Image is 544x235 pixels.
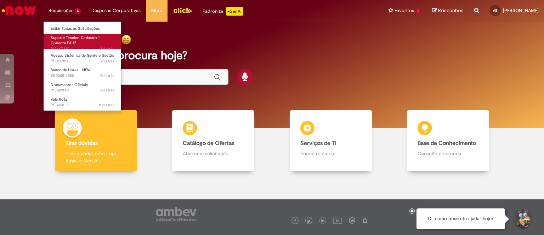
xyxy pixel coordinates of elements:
[503,7,539,13] span: [PERSON_NAME]
[51,88,114,93] span: R13429149
[512,208,533,230] button: Iniciar Conversa de Suporte
[100,73,114,78] time: 20/08/2025 15:08:34
[100,88,114,93] time: 19/08/2025 15:09:09
[349,217,355,224] img: logo_footer_workplace.png
[362,217,368,224] img: logo_footer_naosei.png
[321,219,324,223] img: logo_footer_linkedin.png
[100,46,114,51] span: 3d atrás
[66,140,98,147] b: Tirar dúvidas
[44,81,121,94] a: Aberto R13429149 : Documentos Oficiais
[51,67,91,73] span: Banco de Horas - NEW
[418,150,478,157] p: Consulte e aprenda
[416,208,505,229] div: Oi, como posso te ajudar hoje?
[173,5,192,16] img: click_logo_yellow_360x200.png
[51,97,67,102] span: Vale Rota
[37,110,155,172] a: Tirar dúvidas Tirar dúvidas com Lupi Assist e Gen Ai
[155,110,272,172] a: Catálogo de Ofertas Abra uma solicitação
[151,7,162,14] span: More
[226,7,243,16] p: +GenAi
[44,34,121,49] a: Aberto R13447320 : Suporte Técnico Cadastro - Conecta FAHZ
[272,110,390,172] a: Serviços de TI Encontre ajuda
[51,58,114,64] span: R13437814
[300,150,361,157] p: Encontre ajuda
[51,73,114,79] span: SR000514050
[66,150,126,164] p: Tirar dúvidas com Lupi Assist e Gen Ai
[51,35,100,46] span: Suporte Técnico Cadastro - Conecta FAHZ
[438,7,464,14] span: Rascunhos
[390,110,507,172] a: Base de Conhecimento Consulte e aprenda
[493,8,497,13] span: AS
[101,58,114,64] span: 7d atrás
[51,46,114,52] span: R13447320
[101,58,114,64] time: 21/08/2025 17:32:16
[100,88,114,93] span: 9d atrás
[203,7,243,16] div: Padroniza
[333,216,342,225] img: logo_footer_youtube.png
[44,25,121,33] a: Exibir Todas as Solicitações
[91,7,141,14] span: Despesas Corporativas
[307,219,311,223] img: logo_footer_twitter.png
[51,53,114,58] span: Acesso Sistemas de Gente e Gestão
[44,96,121,109] a: Aberto R13424133 : Vale Rota
[121,34,131,45] img: happy-face.png
[156,207,197,221] img: logo_footer_ambev_rotulo_gray.png
[51,102,114,108] span: R13424133
[100,46,114,51] time: 26/08/2025 10:15:49
[44,66,121,79] a: Aberto SR000514050 : Banco de Horas - NEW
[54,49,491,62] h2: O que você procura hoje?
[44,52,121,65] a: Aberto R13437814 : Acesso Sistemas de Gente e Gestão
[418,140,476,147] b: Base de Conhecimento
[183,150,244,157] p: Abra uma solicitação
[75,8,81,14] span: 5
[432,7,464,14] a: Rascunhos
[300,140,336,147] b: Serviços de TI
[183,140,234,147] b: Catálogo de Ofertas
[49,7,73,14] span: Requisições
[395,7,414,14] span: Favoritos
[415,8,421,14] span: 2
[43,21,121,111] ul: Requisições
[99,102,114,108] time: 18/08/2025 10:55:35
[293,219,297,223] img: logo_footer_facebook.png
[100,73,114,78] span: 8d atrás
[1,4,37,18] img: ServiceNow
[51,82,88,88] span: Documentos Oficiais
[99,102,114,108] span: 10d atrás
